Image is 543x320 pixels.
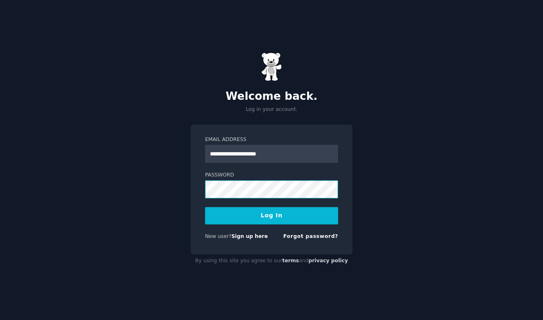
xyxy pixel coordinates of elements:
[205,172,338,179] label: Password
[205,136,338,144] label: Email Address
[282,258,299,264] a: terms
[205,207,338,224] button: Log In
[308,258,348,264] a: privacy policy
[231,233,268,239] a: Sign up here
[283,233,338,239] a: Forgot password?
[205,233,231,239] span: New user?
[191,90,352,103] h2: Welcome back.
[261,52,282,81] img: Gummy Bear
[191,254,352,268] div: By using this site you agree to our and
[191,106,352,113] p: Log in your account.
